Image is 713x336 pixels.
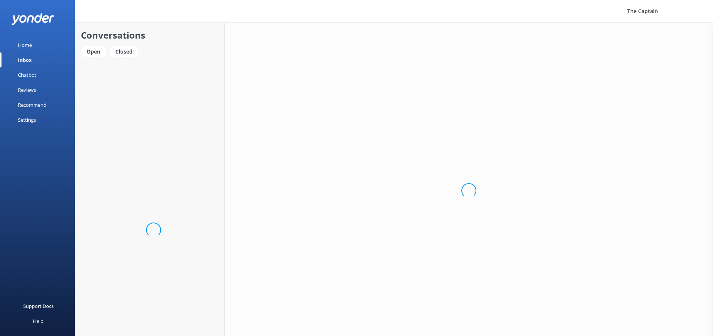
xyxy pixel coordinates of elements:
div: Support Docs [23,299,54,314]
h2: Conversations [81,28,219,42]
img: yonder-white-logo.png [11,13,54,25]
div: Inbox [18,52,32,67]
span: The Captain [627,7,658,15]
div: Reviews [18,82,36,97]
div: Settings [18,112,36,127]
a: Closed [110,47,142,55]
div: Recommend [18,97,46,112]
div: Home [18,37,32,52]
div: Closed [110,46,138,57]
div: Open [81,46,106,57]
div: Chatbot [18,67,36,82]
div: Help [33,314,43,329]
a: Open [81,47,110,55]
